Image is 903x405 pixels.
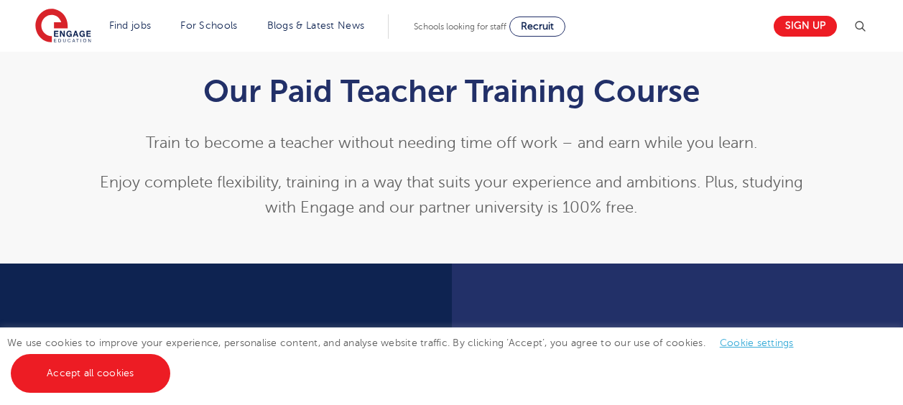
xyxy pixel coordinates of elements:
img: Engage Education [35,9,91,45]
a: Sign up [774,16,837,37]
a: Recruit [509,17,565,37]
span: Train to become a teacher without needing time off work – and earn while you learn. [146,134,757,152]
h1: Our Paid Teacher Training Course [99,73,804,109]
a: Accept all cookies [11,354,170,393]
a: Cookie settings [720,337,794,348]
span: Enjoy complete flexibility, training in a way that suits your experience and ambitions. Plus, stu... [100,174,803,216]
span: Recruit [521,21,554,32]
span: We use cookies to improve your experience, personalise content, and analyse website traffic. By c... [7,337,808,378]
a: Find jobs [109,20,152,31]
span: Schools looking for staff [414,22,506,32]
a: For Schools [180,20,237,31]
a: Blogs & Latest News [267,20,365,31]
